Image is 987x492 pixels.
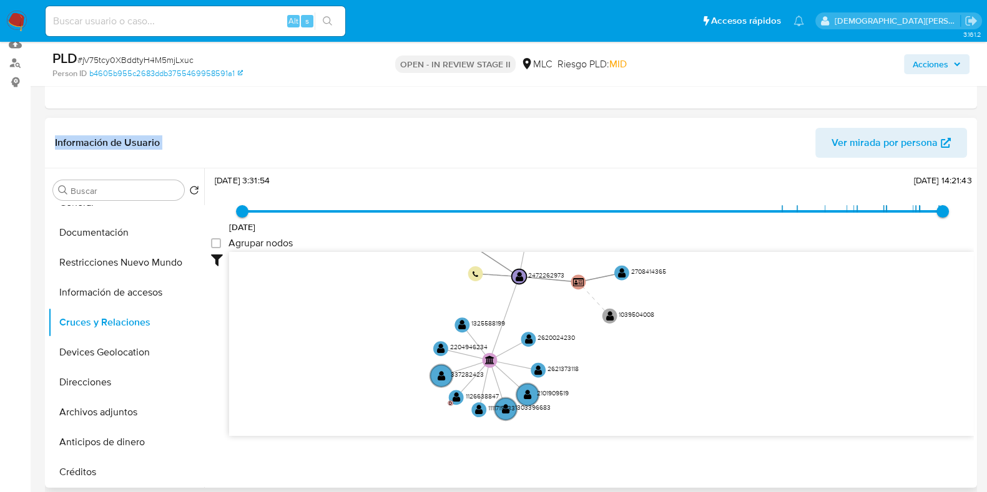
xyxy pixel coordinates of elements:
b: Person ID [52,68,87,79]
text: 1303396683 [515,403,551,412]
text:  [437,343,445,354]
span: 3.161.2 [963,29,981,39]
a: Notificaciones [793,16,804,26]
span: [DATE] [229,221,256,233]
text: 2204946234 [450,342,488,352]
button: Restricciones Nuevo Mundo [48,248,204,277]
p: OPEN - IN REVIEW STAGE II [395,55,516,73]
text: 1325588199 [471,319,505,328]
b: PLD [52,48,77,68]
p: cristian.porley@mercadolibre.com [835,15,961,27]
span: Ver mirada por persona [832,128,938,158]
span: MID [609,57,627,71]
text:  [606,310,614,321]
button: Direcciones [48,367,204,397]
button: Documentación [48,218,204,248]
button: Cruces y Relaciones [48,307,204,337]
span: Alt [288,15,298,27]
button: search-icon [315,12,340,30]
div: MLC [521,57,552,71]
button: Ver mirada por persona [815,128,967,158]
text: 2620024230 [538,333,575,342]
text:  [475,404,483,415]
button: Archivos adjuntos [48,397,204,427]
input: Buscar usuario o caso... [46,13,345,29]
text: 1111719733 [488,403,515,413]
a: b4605b955c2683ddb3755469958591a1 [89,68,243,79]
button: Acciones [904,54,970,74]
span: Acciones [913,54,948,74]
text: 337282423 [451,369,484,379]
text:  [458,319,466,330]
text: 2708414365 [631,266,666,276]
span: [DATE] 3:31:54 [215,174,270,186]
button: Información de accesos [48,277,204,307]
input: Agrupar nodos [211,238,221,248]
text:  [524,334,533,344]
button: Buscar [58,185,68,195]
text: 1126638847 [465,391,498,400]
span: Agrupar nodos [228,237,293,249]
span: Riesgo PLD: [557,57,627,71]
text:  [524,388,532,399]
button: Anticipos de dinero [48,427,204,457]
span: # jV75tcy0XBddtyH4M5mjLxuc [77,54,194,66]
text: 2101909519 [537,388,569,398]
text:  [485,355,494,364]
text:  [573,277,584,286]
text:  [473,270,478,277]
text: 2472262973 [528,270,564,279]
text: 2621373118 [548,364,579,373]
a: Salir [965,14,978,27]
text:  [453,392,461,402]
h1: Información de Usuario [55,137,160,149]
input: Buscar [71,185,179,196]
span: [DATE] 14:21:43 [913,174,971,186]
button: Créditos [48,457,204,487]
span: Accesos rápidos [711,14,781,27]
button: Devices Geolocation [48,337,204,367]
text: 1039504008 [619,310,654,319]
text:  [618,267,626,277]
text: D [449,399,452,406]
text:  [534,364,543,375]
text:  [438,370,446,380]
text:  [502,403,510,413]
text:  [515,271,523,281]
button: Volver al orden por defecto [189,185,199,199]
span: s [305,15,309,27]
